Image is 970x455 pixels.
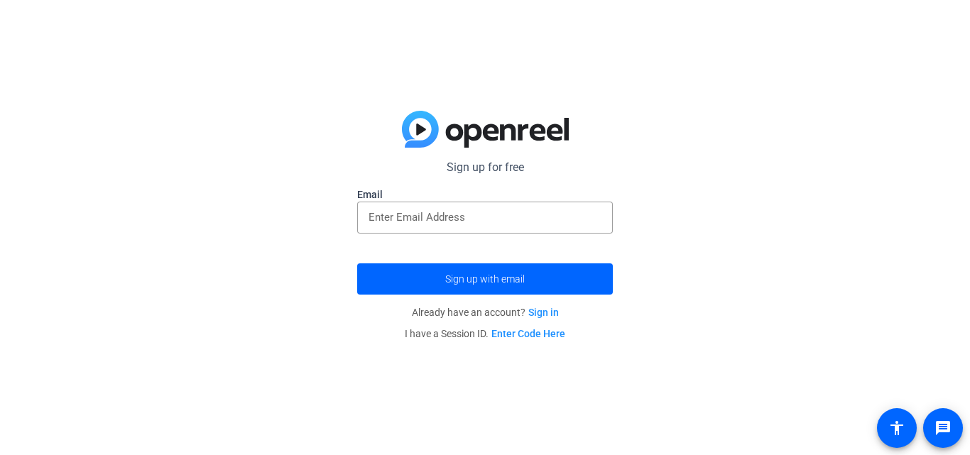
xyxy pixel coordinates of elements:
p: Sign up for free [357,159,613,176]
img: blue-gradient.svg [402,111,569,148]
mat-icon: accessibility [888,420,905,437]
label: Email [357,187,613,202]
button: Sign up with email [357,263,613,295]
span: I have a Session ID. [405,328,565,339]
mat-icon: message [934,420,952,437]
a: Sign in [528,307,559,318]
a: Enter Code Here [491,328,565,339]
span: Already have an account? [412,307,559,318]
input: Enter Email Address [369,209,601,226]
